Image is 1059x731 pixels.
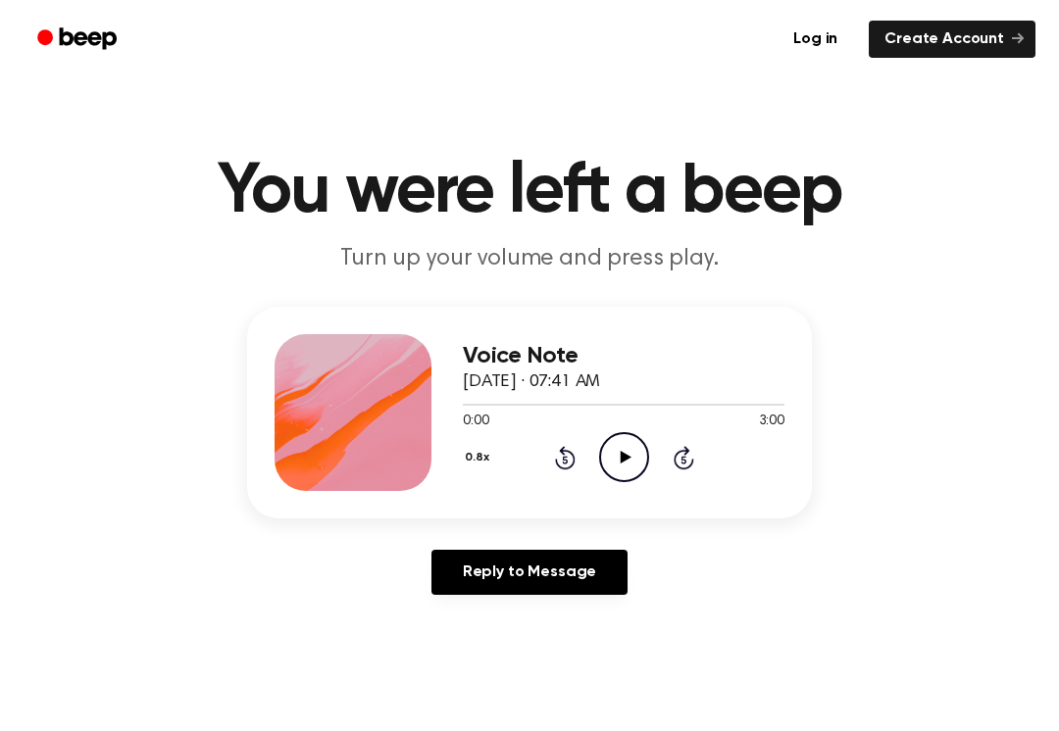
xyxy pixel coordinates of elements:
[27,157,1032,227] h1: You were left a beep
[24,21,134,59] a: Beep
[869,21,1035,58] a: Create Account
[153,243,906,275] p: Turn up your volume and press play.
[463,441,496,474] button: 0.8x
[463,412,488,432] span: 0:00
[774,17,857,62] a: Log in
[463,373,600,391] span: [DATE] · 07:41 AM
[463,343,784,369] h3: Voice Note
[759,412,784,432] span: 3:00
[431,550,628,595] a: Reply to Message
